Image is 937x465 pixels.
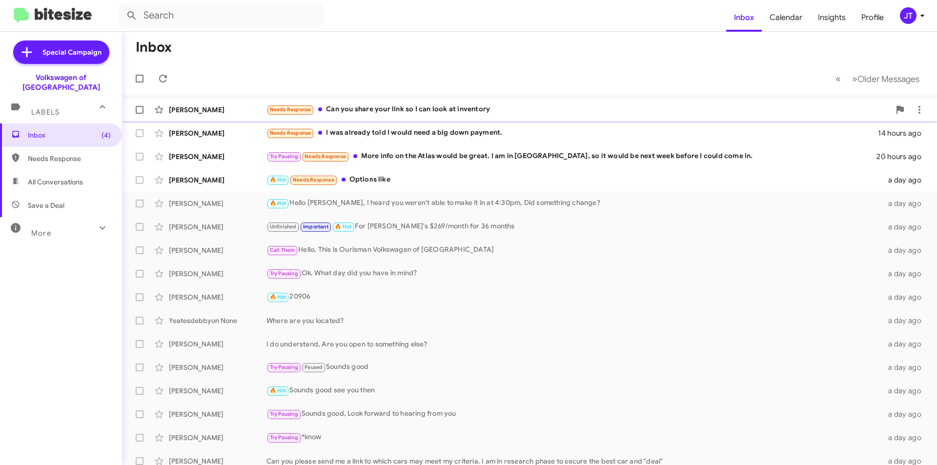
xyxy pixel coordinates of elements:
[266,151,876,162] div: More info on the Atlas would be great. I am in [GEOGRAPHIC_DATA], so it would be next week before...
[169,222,266,232] div: [PERSON_NAME]
[270,153,298,160] span: Try Pausing
[835,73,841,85] span: «
[266,221,882,232] div: For [PERSON_NAME]'s $269/month for 36 months
[169,245,266,255] div: [PERSON_NAME]
[882,339,929,349] div: a day ago
[136,40,172,55] h1: Inbox
[270,177,286,183] span: 🔥 Hot
[892,7,926,24] button: JT
[882,245,929,255] div: a day ago
[854,3,892,32] a: Profile
[882,269,929,279] div: a day ago
[857,74,919,84] span: Older Messages
[31,229,51,238] span: More
[118,4,323,27] input: Search
[169,363,266,372] div: [PERSON_NAME]
[169,105,266,115] div: [PERSON_NAME]
[169,292,266,302] div: [PERSON_NAME]
[169,152,266,162] div: [PERSON_NAME]
[762,3,810,32] a: Calendar
[169,199,266,208] div: [PERSON_NAME]
[266,339,882,349] div: I do understand, Are you open to something else?
[335,223,351,230] span: 🔥 Hot
[270,270,298,277] span: Try Pausing
[303,223,328,230] span: Important
[266,198,882,209] div: Hello [PERSON_NAME], I heard you weren't able to make it in at 4:30pm, Did something change?
[810,3,854,32] a: Insights
[830,69,925,89] nav: Page navigation example
[266,432,882,443] div: *know
[878,128,929,138] div: 14 hours ago
[270,247,295,253] span: Call Them
[266,316,882,325] div: Where are you located?
[28,177,83,187] span: All Conversations
[31,108,60,117] span: Labels
[102,130,111,140] span: (4)
[266,408,882,420] div: Sounds good, Look forward to hearing from you
[270,411,298,417] span: Try Pausing
[169,316,266,325] div: Yeatesdebbyon None
[305,153,346,160] span: Needs Response
[270,106,311,113] span: Needs Response
[270,364,298,370] span: Try Pausing
[882,222,929,232] div: a day ago
[830,69,847,89] button: Previous
[882,175,929,185] div: a day ago
[882,409,929,419] div: a day ago
[876,152,929,162] div: 20 hours ago
[169,269,266,279] div: [PERSON_NAME]
[28,154,111,163] span: Needs Response
[293,177,334,183] span: Needs Response
[28,130,111,140] span: Inbox
[882,316,929,325] div: a day ago
[270,223,297,230] span: Unfinished
[13,40,109,64] a: Special Campaign
[266,174,882,185] div: Options like
[882,292,929,302] div: a day ago
[169,339,266,349] div: [PERSON_NAME]
[270,294,286,300] span: 🔥 Hot
[266,291,882,303] div: 20906
[266,385,882,396] div: Sounds good see you then
[169,175,266,185] div: [PERSON_NAME]
[270,387,286,394] span: 🔥 Hot
[42,47,102,57] span: Special Campaign
[169,128,266,138] div: [PERSON_NAME]
[270,200,286,206] span: 🔥 Hot
[169,433,266,443] div: [PERSON_NAME]
[169,409,266,419] div: [PERSON_NAME]
[882,363,929,372] div: a day ago
[882,199,929,208] div: a day ago
[852,73,857,85] span: »
[266,362,882,373] div: Sounds good
[882,433,929,443] div: a day ago
[169,386,266,396] div: [PERSON_NAME]
[266,268,882,279] div: Ok, What day did you have in mind?
[270,130,311,136] span: Needs Response
[882,386,929,396] div: a day ago
[846,69,925,89] button: Next
[28,201,64,210] span: Save a Deal
[266,244,882,256] div: Hello, This is Ourisman Volkswagen of [GEOGRAPHIC_DATA]
[305,364,323,370] span: Paused
[900,7,917,24] div: JT
[266,127,878,139] div: I was already told I would need a big down payment.
[726,3,762,32] a: Inbox
[266,104,890,115] div: Can you share your link so I can look at inventory
[270,434,298,441] span: Try Pausing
